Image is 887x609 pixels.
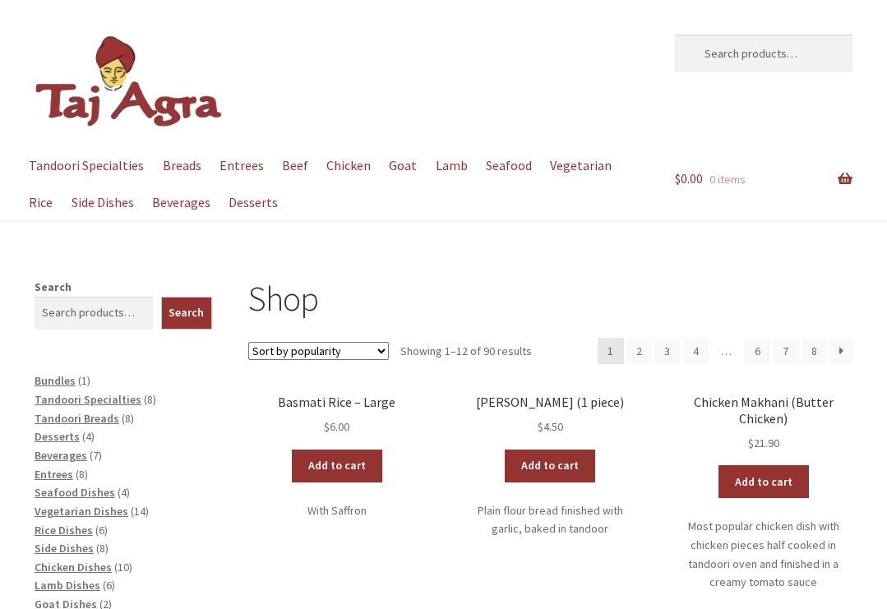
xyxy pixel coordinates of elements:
[461,501,639,538] p: Plain flour bread finished with garlic, baked in tandoor
[683,338,709,364] a: Page 4
[248,394,426,410] h2: Basmati Rice – Large
[35,485,115,500] a: Seafood Dishes
[35,373,76,388] a: Bundles
[675,170,703,187] span: 0.00
[427,147,475,184] a: Lamb
[324,419,330,434] span: $
[35,279,72,294] label: Search
[144,184,218,221] a: Beverages
[35,523,93,537] a: Rice Dishes
[319,147,379,184] a: Chicken
[675,517,852,592] p: Most popular chicken dish with chicken pieces half cooked in tandoori oven and finished in a crea...
[598,338,852,364] nav: Product Pagination
[106,578,112,593] span: 6
[461,394,639,436] a: [PERSON_NAME] (1 piece) $4.50
[211,147,271,184] a: Entrees
[35,541,94,556] a: Side Dishes
[35,448,87,463] a: Beverages
[478,147,539,184] a: Seafood
[99,523,104,537] span: 6
[79,467,85,482] span: 8
[35,147,640,221] nav: Primary Navigation
[63,184,141,221] a: Side Dishes
[400,338,532,364] p: Showing 1–12 of 90 results
[35,560,112,574] a: Chicken Dishes
[35,411,119,426] a: Tandoori Breads
[35,429,80,444] a: Desserts
[675,170,681,187] span: $
[35,578,100,593] a: Lamb Dishes
[505,450,595,482] a: Add to cart: “Garlic Naan (1 piece)”
[802,338,828,364] a: Page 8
[161,297,213,330] button: Search
[220,184,285,221] a: Desserts
[147,392,153,407] span: 8
[248,278,853,320] h1: Shop
[248,501,426,520] p: With Saffron
[654,338,681,364] a: Page 3
[748,436,754,450] span: $
[381,147,425,184] a: Goat
[35,467,73,482] a: Entrees
[675,394,852,427] h2: Chicken Makhani (Butter Chicken)
[538,419,563,434] bdi: 4.50
[85,429,91,444] span: 4
[21,184,61,221] a: Rice
[538,419,543,434] span: $
[134,504,146,519] span: 14
[711,338,742,364] span: …
[675,394,852,452] a: Chicken Makhani (Butter Chicken) $21.90
[99,541,105,556] span: 8
[81,373,87,388] span: 1
[93,448,99,463] span: 7
[598,338,624,364] span: Page 1
[542,147,619,184] a: Vegetarian
[626,338,653,364] a: Page 2
[748,436,779,450] bdi: 21.90
[155,147,209,184] a: Breads
[324,419,349,434] bdi: 6.00
[709,172,746,187] span: 0 items
[248,394,426,436] a: Basmati Rice – Large $6.00
[125,411,131,426] span: 8
[745,338,771,364] a: Page 6
[35,504,128,519] a: Vegetarian Dishes
[718,465,809,498] a: Add to cart: “Chicken Makhani (Butter Chicken)”
[274,147,316,184] a: Beef
[461,394,639,410] h2: [PERSON_NAME] (1 piece)
[675,35,852,72] input: Search products…
[35,35,224,129] img: Dickson | Taj Agra Indian Restaurant
[35,297,153,330] input: Search products…
[35,392,141,407] a: Tandoori Specialties
[121,485,127,500] span: 4
[773,338,799,364] a: Page 7
[675,147,852,211] a: $0.00 0 items
[829,338,852,364] a: →
[21,147,152,184] a: Tandoori Specialties
[118,560,129,574] span: 10
[248,342,389,360] select: Shop order
[292,450,382,482] a: Add to cart: “Basmati Rice - Large”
